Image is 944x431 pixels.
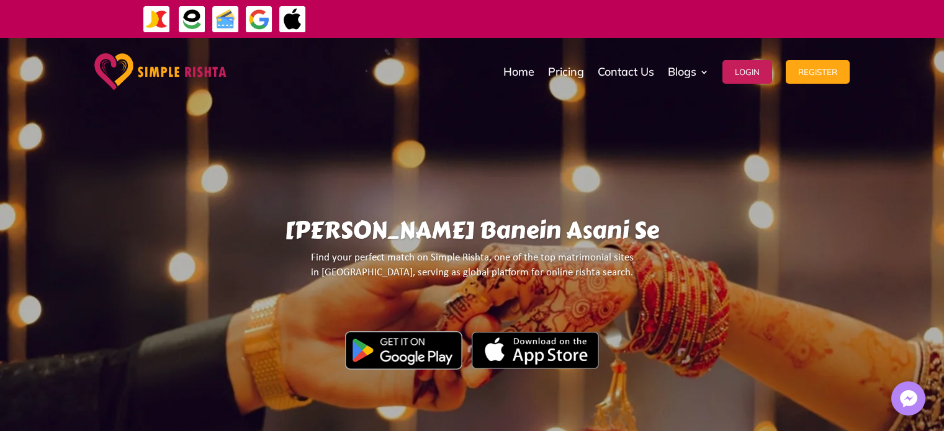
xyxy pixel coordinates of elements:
a: Contact Us [598,41,654,103]
img: Google Play [345,331,462,370]
button: Register [786,60,850,84]
p: Find your perfect match on Simple Rishta, one of the top matrimonial sites in [GEOGRAPHIC_DATA], ... [123,251,820,291]
img: ApplePay-icon [279,6,307,33]
a: Blogs [668,41,709,103]
h1: [PERSON_NAME] Banein Asani Se [123,216,820,251]
img: EasyPaisa-icon [178,6,206,33]
a: Home [503,41,534,103]
img: Messenger [896,386,921,411]
img: Credit Cards [212,6,240,33]
a: Register [786,41,850,103]
button: Login [722,60,772,84]
img: JazzCash-icon [143,6,171,33]
a: Pricing [548,41,584,103]
img: GooglePay-icon [245,6,273,33]
a: Login [722,41,772,103]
